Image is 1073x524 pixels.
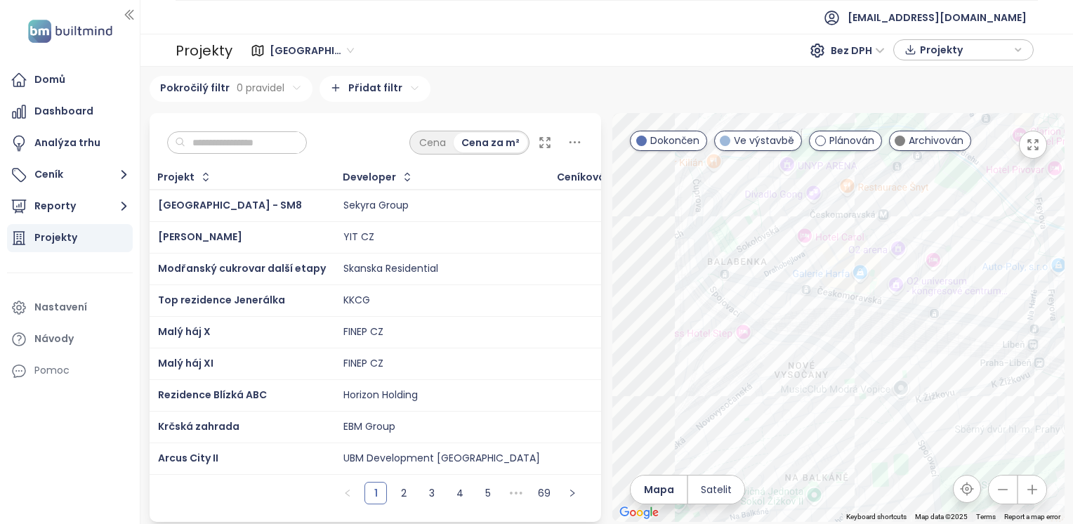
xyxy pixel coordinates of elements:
a: [GEOGRAPHIC_DATA] - SM8 [158,198,302,212]
li: 1 [364,482,387,504]
button: left [336,482,359,504]
span: [EMAIL_ADDRESS][DOMAIN_NAME] [848,1,1027,34]
li: Následujících 5 stran [505,482,527,504]
button: Mapa [631,476,687,504]
span: Ve výstavbě [734,133,794,148]
span: Satelit [701,482,732,497]
div: Projekty [176,37,232,64]
div: Návody [34,330,74,348]
div: Cena [412,133,454,152]
div: FINEP CZ [343,326,383,339]
div: EBM Group [343,421,395,433]
button: Reporty [7,192,133,221]
a: 1 [365,483,386,504]
a: Malý háj XI [158,356,213,370]
a: 69 [534,483,555,504]
div: Přidat filtr [320,76,430,102]
div: YIT CZ [343,231,374,244]
span: Projekty [920,39,1011,60]
li: 69 [533,482,555,504]
div: Cena za m² [454,133,527,152]
li: 3 [421,482,443,504]
button: right [561,482,584,504]
a: Krčská zahrada [158,419,239,433]
div: Sekyra Group [343,199,409,212]
a: Terms (opens in new tab) [976,513,996,520]
div: button [901,39,1026,60]
a: [PERSON_NAME] [158,230,242,244]
a: Report a map error [1004,513,1060,520]
button: Satelit [688,476,744,504]
div: Ceníková cena [557,173,633,182]
li: Následující strana [561,482,584,504]
div: Projekt [157,173,195,182]
span: Archivován [909,133,963,148]
a: 5 [478,483,499,504]
div: Projekty [34,229,77,247]
div: Pomoc [7,357,133,385]
span: ••• [505,482,527,504]
div: Dashboard [34,103,93,120]
a: 3 [421,483,442,504]
div: FINEP CZ [343,358,383,370]
a: Nastavení [7,294,133,322]
a: Návody [7,325,133,353]
a: Rezidence Blízká ABC [158,388,267,402]
a: Projekty [7,224,133,252]
span: 0 pravidel [237,80,284,96]
span: Map data ©2025 [915,513,968,520]
li: 5 [477,482,499,504]
span: Plánován [829,133,874,148]
div: Skanska Residential [343,263,438,275]
a: Top rezidence Jenerálka [158,293,285,307]
span: left [343,489,352,497]
a: Dashboard [7,98,133,126]
div: Developer [343,173,396,182]
a: Domů [7,66,133,94]
a: 2 [393,483,414,504]
a: Arcus City II [158,451,218,465]
li: 2 [393,482,415,504]
a: Analýza trhu [7,129,133,157]
div: Analýza trhu [34,134,100,152]
li: Předchozí strana [336,482,359,504]
div: Horizon Holding [343,389,418,402]
span: Mapa [644,482,674,497]
li: 4 [449,482,471,504]
button: Ceník [7,161,133,189]
div: Domů [34,71,65,89]
span: right [568,489,577,497]
a: Malý háj X [158,325,211,339]
span: Bez DPH [831,40,885,61]
div: UBM Development [GEOGRAPHIC_DATA] [343,452,540,465]
div: Nastavení [34,299,87,316]
div: KKCG [343,294,370,307]
a: Open this area in Google Maps (opens a new window) [616,504,662,522]
span: Dokončen [650,133,699,148]
button: Keyboard shortcuts [846,512,907,522]
div: Pomoc [34,362,70,379]
img: Google [616,504,662,522]
div: Pokročilý filtr [150,76,312,102]
a: Modřanský cukrovar další etapy [158,261,326,275]
span: Praha [270,40,354,61]
a: 4 [449,483,470,504]
img: logo [24,17,117,46]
